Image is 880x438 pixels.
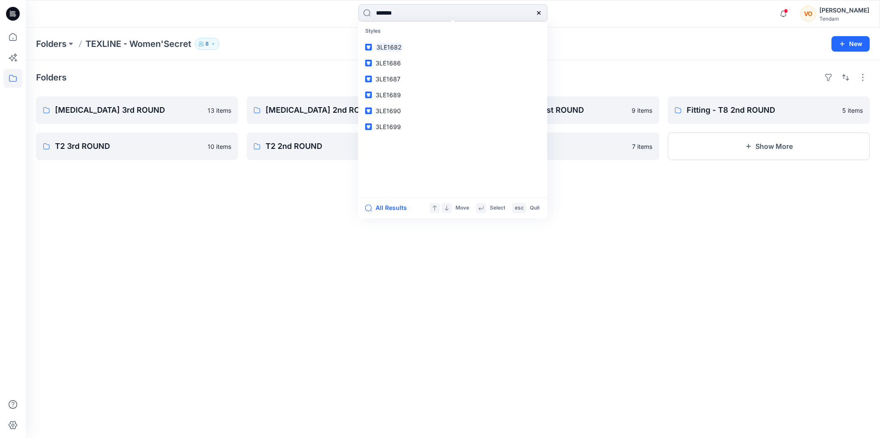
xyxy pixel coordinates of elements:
div: [PERSON_NAME] [819,5,869,15]
p: T2 2nd ROUND [266,140,416,152]
p: 13 items [208,106,231,115]
p: Move [455,204,469,213]
button: 8 [195,38,220,50]
span: 3LE1690 [376,107,401,114]
a: 3LE1682 [360,39,546,55]
div: VO [801,6,816,22]
a: T2 1st ROUND7 items [457,133,659,160]
p: TEXLINE - Women'Secret [86,38,191,50]
p: 9 items [632,106,652,115]
a: Fitting - T8 2nd ROUND5 items [668,96,870,124]
p: T2 1st ROUND [476,140,627,152]
p: 8 [205,39,209,49]
div: Tendam [819,15,869,22]
button: Show More [668,133,870,160]
a: [MEDICAL_DATA] 2nd ROUND17 items [247,96,449,124]
mark: 3LE1682 [376,42,403,52]
span: 3LE1687 [376,75,400,83]
h4: Folders [36,72,67,83]
p: Styles [360,23,546,39]
p: 7 items [632,142,652,151]
p: T2 3rd ROUND [55,140,202,152]
a: T2 2nd ROUND5 items [247,133,449,160]
a: Folders [36,38,67,50]
button: New [831,36,870,52]
a: 3LE1699 [360,119,546,135]
p: esc [515,204,524,213]
a: [MEDICAL_DATA] 1st ROUND9 items [457,96,659,124]
p: 5 items [842,106,863,115]
p: 10 items [208,142,231,151]
a: 3LE1690 [360,103,546,119]
p: Quit [530,204,540,213]
p: [MEDICAL_DATA] 1st ROUND [476,104,626,116]
span: 3LE1699 [376,123,401,130]
a: 3LE1686 [360,55,546,71]
span: 3LE1686 [376,59,401,67]
a: [MEDICAL_DATA] 3rd ROUND13 items [36,96,238,124]
p: Select [490,204,505,213]
p: [MEDICAL_DATA] 3rd ROUND [55,104,202,116]
a: 3LE1687 [360,71,546,87]
a: T2 3rd ROUND10 items [36,133,238,160]
span: 3LE1689 [376,91,401,99]
button: All Results [365,203,412,213]
a: 3LE1689 [360,87,546,103]
p: Fitting - T8 2nd ROUND [687,104,837,116]
p: [MEDICAL_DATA] 2nd ROUND [266,104,413,116]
